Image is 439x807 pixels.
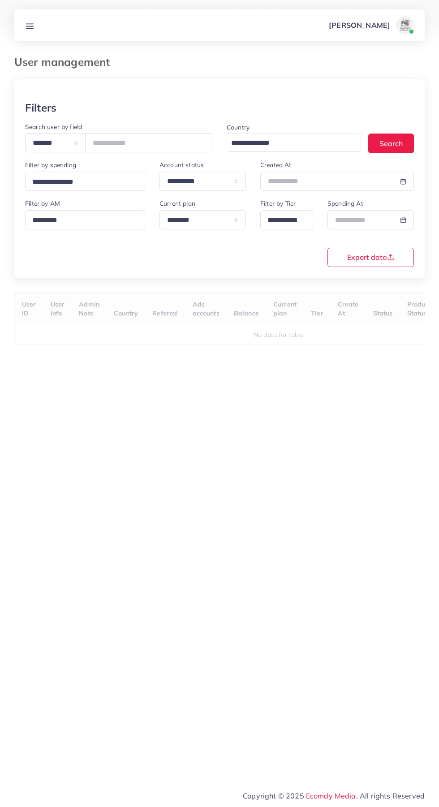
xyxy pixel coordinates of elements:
[356,790,425,801] span: , All rights Reserved
[327,248,414,267] button: Export data
[324,16,417,34] a: [PERSON_NAME]avatar
[29,214,133,228] input: Search for option
[243,790,425,801] span: Copyright © 2025
[25,172,145,191] div: Search for option
[347,254,394,261] span: Export data
[29,175,133,189] input: Search for option
[306,791,356,800] a: Ecomdy Media
[368,134,414,153] button: Search
[264,214,301,228] input: Search for option
[25,160,76,169] label: Filter by spending
[25,122,82,131] label: Search user by field
[25,210,145,229] div: Search for option
[396,16,414,34] img: avatar
[228,136,349,150] input: Search for option
[227,123,250,132] label: Country
[159,199,195,208] label: Current plan
[25,101,56,114] h3: Filters
[227,134,361,152] div: Search for option
[159,160,204,169] label: Account status
[329,20,390,30] p: [PERSON_NAME]
[260,199,296,208] label: Filter by Tier
[25,199,60,208] label: Filter by AM
[260,160,292,169] label: Created At
[14,56,117,69] h3: User management
[260,210,313,229] div: Search for option
[327,199,363,208] label: Spending At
